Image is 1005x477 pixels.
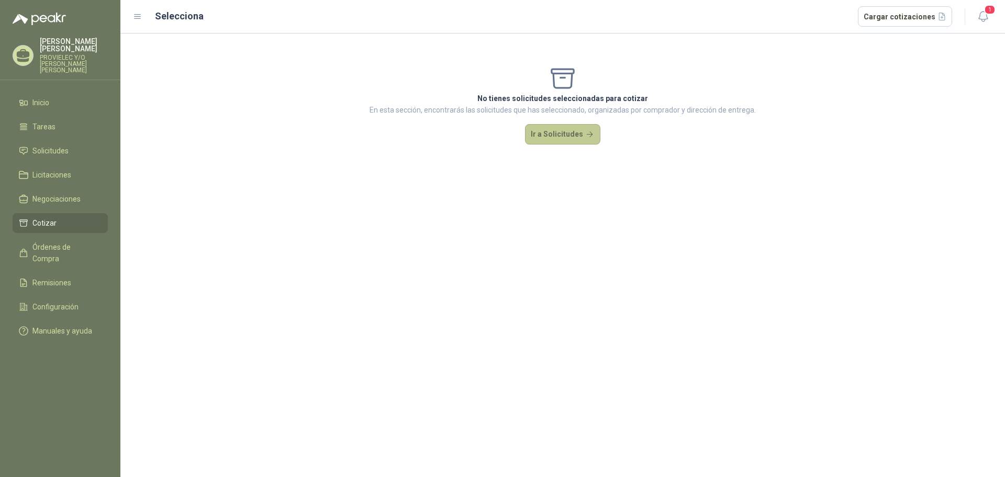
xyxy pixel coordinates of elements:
a: Licitaciones [13,165,108,185]
a: Tareas [13,117,108,137]
span: Inicio [32,97,49,108]
p: PROVIELEC Y/O [PERSON_NAME] [PERSON_NAME] [40,54,108,73]
button: 1 [974,7,992,26]
span: Tareas [32,121,55,132]
span: Remisiones [32,277,71,289]
span: Negociaciones [32,193,81,205]
a: Manuales y ayuda [13,321,108,341]
p: [PERSON_NAME] [PERSON_NAME] [40,38,108,52]
button: Ir a Solicitudes [525,124,600,145]
button: Cargar cotizaciones [858,6,953,27]
a: Remisiones [13,273,108,293]
p: En esta sección, encontrarás las solicitudes que has seleccionado, organizadas por comprador y di... [370,104,756,116]
p: No tienes solicitudes seleccionadas para cotizar [370,93,756,104]
h2: Selecciona [155,9,204,24]
a: Negociaciones [13,189,108,209]
span: Manuales y ayuda [32,325,92,337]
span: Solicitudes [32,145,69,157]
a: Cotizar [13,213,108,233]
a: Inicio [13,93,108,113]
img: Logo peakr [13,13,66,25]
a: Órdenes de Compra [13,237,108,269]
span: Licitaciones [32,169,71,181]
span: Órdenes de Compra [32,241,98,264]
span: 1 [984,5,996,15]
a: Solicitudes [13,141,108,161]
a: Configuración [13,297,108,317]
span: Configuración [32,301,79,313]
span: Cotizar [32,217,57,229]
